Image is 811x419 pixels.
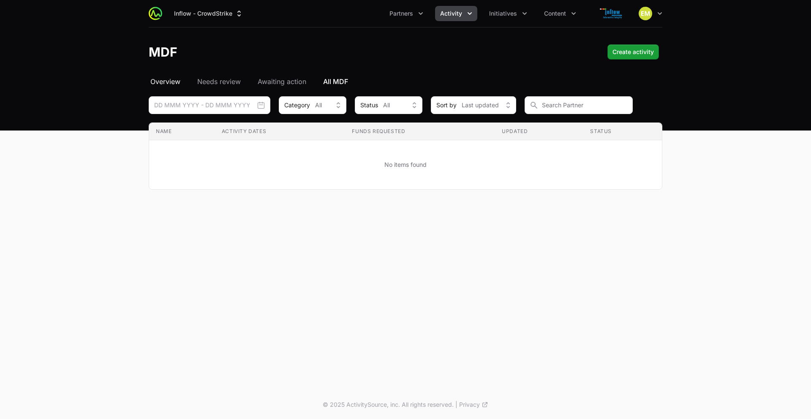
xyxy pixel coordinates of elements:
span: | [455,400,457,409]
div: Partners menu [384,6,428,21]
a: Privacy [459,400,488,409]
h1: MDF [149,44,177,60]
div: Date range picker [149,96,270,114]
div: Supplier switch menu [169,6,248,21]
th: Status [583,123,662,140]
a: Awaiting action [256,76,308,87]
span: Sort by [436,101,457,109]
div: Primary actions [607,44,659,60]
button: Partners [384,6,428,21]
span: Category [284,101,310,109]
span: Content [544,9,566,18]
button: Content [539,6,581,21]
div: Sort by filter [431,96,516,114]
th: Funds Requested [345,123,495,140]
button: Create activity [607,44,659,60]
span: Needs review [197,76,241,87]
div: Activity Type filter [279,96,346,114]
span: All [383,101,390,109]
p: © 2025 ActivitySource, inc. All rights reserved. [323,400,454,409]
input: DD MMM YYYY - DD MMM YYYY [149,96,270,114]
button: StatusAll [355,96,422,114]
nav: MDF navigation [149,76,662,87]
span: Status [360,101,378,109]
div: Main navigation [162,6,581,21]
a: Overview [149,76,182,87]
span: Awaiting action [258,76,306,87]
th: Activity Dates [215,123,346,140]
div: Activity Status filter [355,96,422,114]
span: Activity [440,9,462,18]
section: MDF Filters [149,96,662,190]
a: All MDF [321,76,350,87]
button: Initiatives [484,6,532,21]
span: Partners [389,9,413,18]
span: All [315,101,322,109]
div: Content menu [539,6,581,21]
span: Overview [150,76,180,87]
button: Inflow - CrowdStrike [169,6,248,21]
button: CategoryAll [279,96,346,114]
div: Activity menu [435,6,477,21]
th: Updated [495,123,583,140]
input: Search Partner [525,96,633,114]
button: Sort byLast updated [431,96,516,114]
div: Initiatives menu [484,6,532,21]
button: Activity [435,6,477,21]
span: Initiatives [489,9,517,18]
img: Eric Mingus [639,7,652,20]
th: Name [149,123,215,140]
td: No items found [149,140,662,190]
span: Create activity [612,47,654,57]
span: Last updated [462,101,499,109]
a: Needs review [196,76,242,87]
span: All MDF [323,76,348,87]
img: ActivitySource [149,7,162,20]
img: Inflow [591,5,632,22]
